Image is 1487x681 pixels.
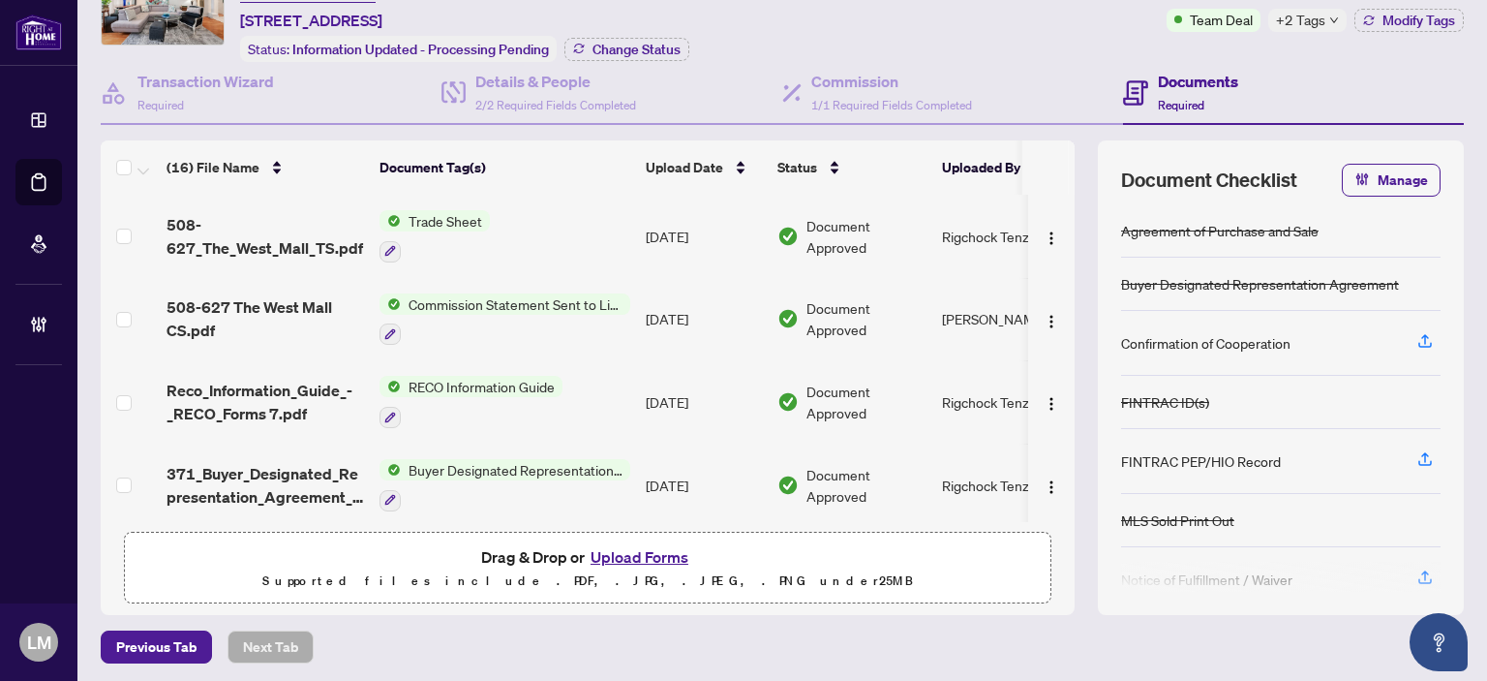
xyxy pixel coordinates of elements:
button: Previous Tab [101,631,212,664]
td: [PERSON_NAME] [934,278,1079,361]
h4: Details & People [475,70,636,93]
img: Document Status [777,308,799,329]
span: Previous Tab [116,632,197,663]
span: 508-627 The West Mall CS.pdf [167,295,364,342]
span: 1/1 Required Fields Completed [811,98,972,112]
div: FINTRAC ID(s) [1121,391,1209,413]
button: Status IconRECO Information Guide [379,376,562,428]
span: 508-627_The_West_Mall_TS.pdf [167,213,364,260]
span: Document Approved [806,381,926,423]
span: Drag & Drop orUpload FormsSupported files include .PDF, .JPG, .JPEG, .PNG under25MB [125,533,1050,604]
img: Status Icon [379,376,401,397]
button: Upload Forms [585,544,694,570]
th: Document Tag(s) [372,140,638,195]
span: Required [137,98,184,112]
span: Modify Tags [1382,14,1455,27]
span: Drag & Drop or [481,544,694,570]
th: Status [770,140,934,195]
span: Commission Statement Sent to Listing Brokerage [401,294,630,315]
h4: Commission [811,70,972,93]
div: Status: [240,36,557,62]
img: Status Icon [379,294,401,315]
img: Status Icon [379,210,401,232]
span: 371_Buyer_Designated_Representation_Agreement_-_PropTx-[PERSON_NAME] 2.pdf [167,462,364,509]
p: Supported files include .PDF, .JPG, .JPEG, .PNG under 25 MB [137,570,1039,593]
span: Manage [1378,165,1428,196]
span: Trade Sheet [401,210,490,232]
span: +2 Tags [1276,9,1325,31]
img: Document Status [777,475,799,496]
button: Manage [1342,164,1441,197]
button: Logo [1036,387,1067,418]
button: Open asap [1410,613,1468,671]
div: Agreement of Purchase and Sale [1121,220,1319,241]
h4: Documents [1158,70,1238,93]
span: Upload Date [646,157,723,178]
span: Status [777,157,817,178]
img: Logo [1044,314,1059,329]
img: Logo [1044,396,1059,412]
button: Status IconBuyer Designated Representation Agreement [379,459,630,511]
img: Document Status [777,226,799,247]
button: Logo [1036,221,1067,252]
td: Rigchock Tenzin [934,195,1079,278]
button: Status IconCommission Statement Sent to Listing Brokerage [379,294,630,346]
span: Buyer Designated Representation Agreement [401,459,630,480]
th: Uploaded By [934,140,1079,195]
span: Reco_Information_Guide_-_RECO_Forms 7.pdf [167,379,364,425]
button: Logo [1036,303,1067,334]
span: RECO Information Guide [401,376,562,397]
td: [DATE] [638,278,770,361]
button: Status IconTrade Sheet [379,210,490,263]
td: [DATE] [638,360,770,444]
div: Confirmation of Cooperation [1121,332,1290,354]
span: Change Status [592,43,681,56]
span: LM [27,629,51,656]
span: 2/2 Required Fields Completed [475,98,636,112]
img: Document Status [777,391,799,413]
img: Logo [1044,480,1059,495]
div: FINTRAC PEP/HIO Record [1121,450,1281,472]
td: Rigchock Tenzin [934,444,1079,527]
span: Document Approved [806,464,926,507]
span: (16) File Name [167,157,259,178]
button: Next Tab [228,631,314,664]
button: Logo [1036,470,1067,501]
div: MLS Sold Print Out [1121,510,1234,531]
td: Rigchock Tenzin [934,360,1079,444]
span: Required [1158,98,1204,112]
button: Change Status [564,38,689,61]
button: Modify Tags [1354,9,1464,32]
span: Document Approved [806,215,926,258]
span: Document Checklist [1121,167,1297,194]
div: Buyer Designated Representation Agreement [1121,273,1399,294]
h4: Transaction Wizard [137,70,274,93]
th: (16) File Name [159,140,372,195]
td: [DATE] [638,195,770,278]
td: [DATE] [638,444,770,527]
img: logo [15,15,62,50]
th: Upload Date [638,140,770,195]
span: down [1329,15,1339,25]
span: Document Approved [806,297,926,340]
span: Information Updated - Processing Pending [292,41,549,58]
img: Status Icon [379,459,401,480]
img: Logo [1044,231,1059,246]
span: Team Deal [1190,9,1253,30]
span: [STREET_ADDRESS] [240,9,382,32]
